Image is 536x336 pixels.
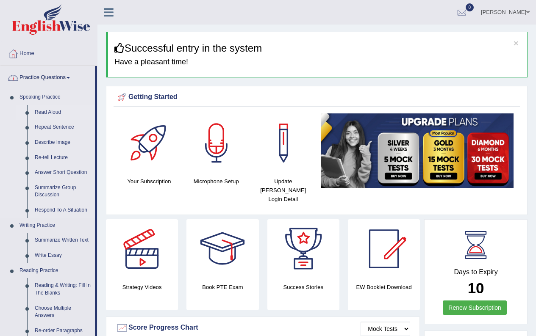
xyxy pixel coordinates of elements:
a: Reading Practice [16,263,95,278]
a: Describe Image [31,135,95,150]
a: Repeat Sentence [31,120,95,135]
a: Writing Practice [16,218,95,233]
b: 10 [468,280,484,296]
a: Re-tell Lecture [31,150,95,165]
a: Renew Subscription [443,300,507,315]
a: Read Aloud [31,105,95,120]
div: Score Progress Chart [116,322,410,334]
h4: Update [PERSON_NAME] Login Detail [254,177,312,204]
a: Reading & Writing: Fill In The Blanks [31,278,95,300]
h4: Days to Expiry [434,268,518,276]
img: small5.jpg [321,113,514,188]
div: Getting Started [116,91,518,104]
a: Summarize Written Text [31,233,95,248]
h4: Success Stories [267,283,339,292]
a: Practice Questions [0,66,95,87]
a: Home [0,42,97,63]
a: Answer Short Question [31,165,95,180]
h4: EW Booklet Download [348,283,420,292]
a: Summarize Group Discussion [31,180,95,203]
a: Speaking Practice [16,90,95,105]
span: 0 [466,3,474,11]
a: Respond To A Situation [31,203,95,218]
a: Choose Multiple Answers [31,301,95,323]
a: Write Essay [31,248,95,263]
h4: Strategy Videos [106,283,178,292]
button: × [514,39,519,47]
h3: Successful entry in the system [114,43,521,54]
h4: Microphone Setup [187,177,245,186]
h4: Book PTE Exam [186,283,258,292]
h4: Have a pleasant time! [114,58,521,66]
h4: Your Subscription [120,177,178,186]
